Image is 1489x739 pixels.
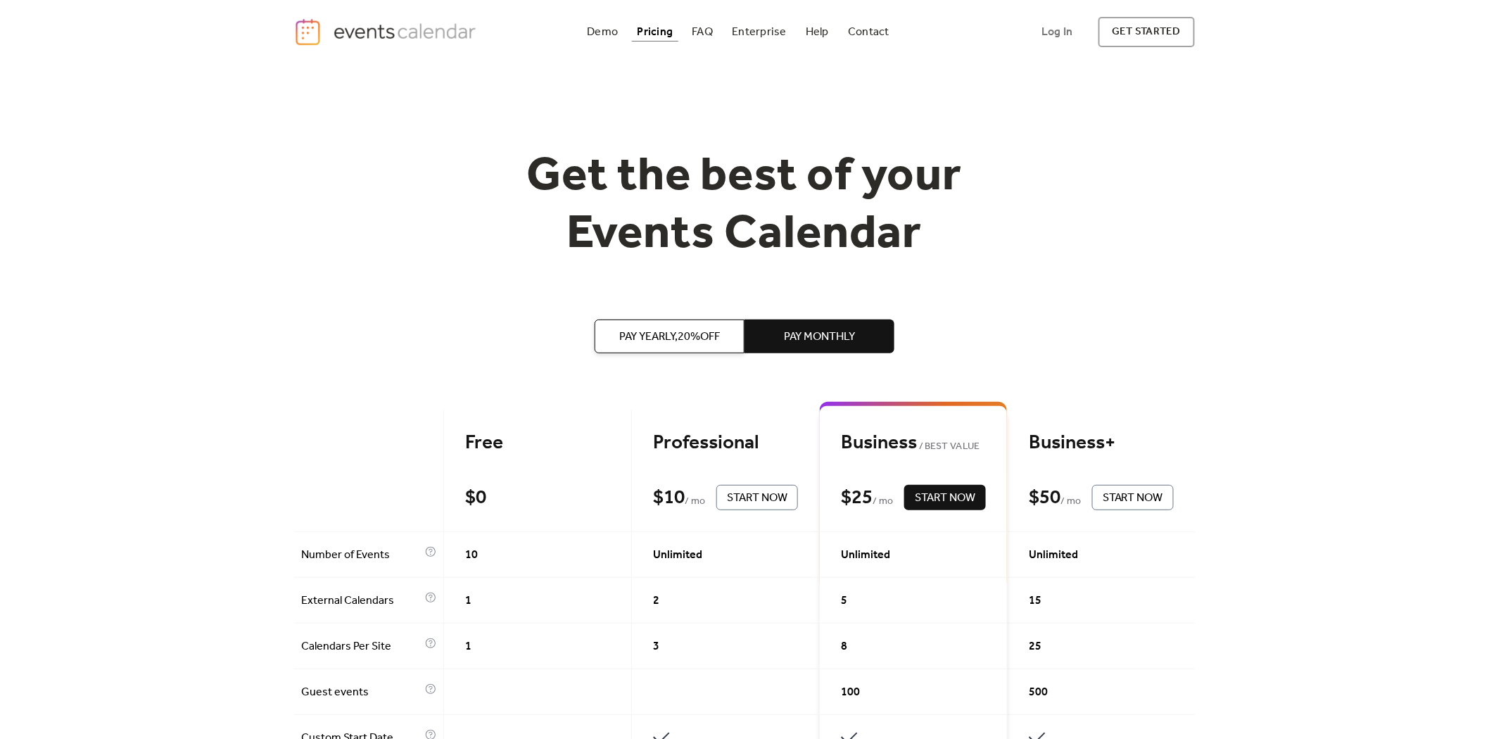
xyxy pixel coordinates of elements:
span: Unlimited [653,547,702,564]
h1: Get the best of your Events Calendar [474,149,1015,263]
span: Start Now [915,490,975,507]
button: Start Now [904,485,986,510]
div: Contact [848,28,889,36]
a: FAQ [687,23,719,42]
span: 5 [841,593,847,609]
a: Pricing [632,23,679,42]
button: Pay Yearly,20%off [595,320,744,353]
a: Help [800,23,835,42]
span: 15 [1029,593,1041,609]
span: 1 [465,593,471,609]
span: 500 [1029,684,1048,701]
span: 10 [465,547,478,564]
div: Demo [588,28,619,36]
div: $ 25 [841,486,873,510]
span: 3 [653,638,659,655]
span: BEST VALUE [917,438,980,455]
span: 25 [1029,638,1041,655]
div: Enterprise [732,28,786,36]
span: Unlimited [1029,547,1078,564]
span: Calendars Per Site [301,638,422,655]
span: / mo [685,493,705,510]
button: Pay Monthly [744,320,894,353]
span: Pay Monthly [784,329,855,346]
a: Enterprise [726,23,792,42]
span: / mo [1060,493,1081,510]
span: Start Now [1103,490,1163,507]
div: Free [465,431,610,455]
a: Demo [582,23,624,42]
a: Log In [1027,17,1086,47]
span: Number of Events [301,547,422,564]
div: $ 0 [465,486,486,510]
button: Start Now [716,485,798,510]
div: Pricing [638,28,673,36]
div: Business+ [1029,431,1174,455]
div: $ 10 [653,486,685,510]
span: External Calendars [301,593,422,609]
div: $ 50 [1029,486,1060,510]
span: Unlimited [841,547,890,564]
span: / mo [873,493,893,510]
span: 8 [841,638,847,655]
div: FAQ [692,28,714,36]
div: Business [841,431,986,455]
a: get started [1098,17,1195,47]
a: home [294,18,480,46]
span: 2 [653,593,659,609]
span: 100 [841,684,860,701]
span: Start Now [727,490,787,507]
div: Professional [653,431,798,455]
span: Pay Yearly, 20% off [619,329,720,346]
a: Contact [842,23,895,42]
div: Help [806,28,829,36]
span: 1 [465,638,471,655]
span: Guest events [301,684,422,701]
button: Start Now [1092,485,1174,510]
